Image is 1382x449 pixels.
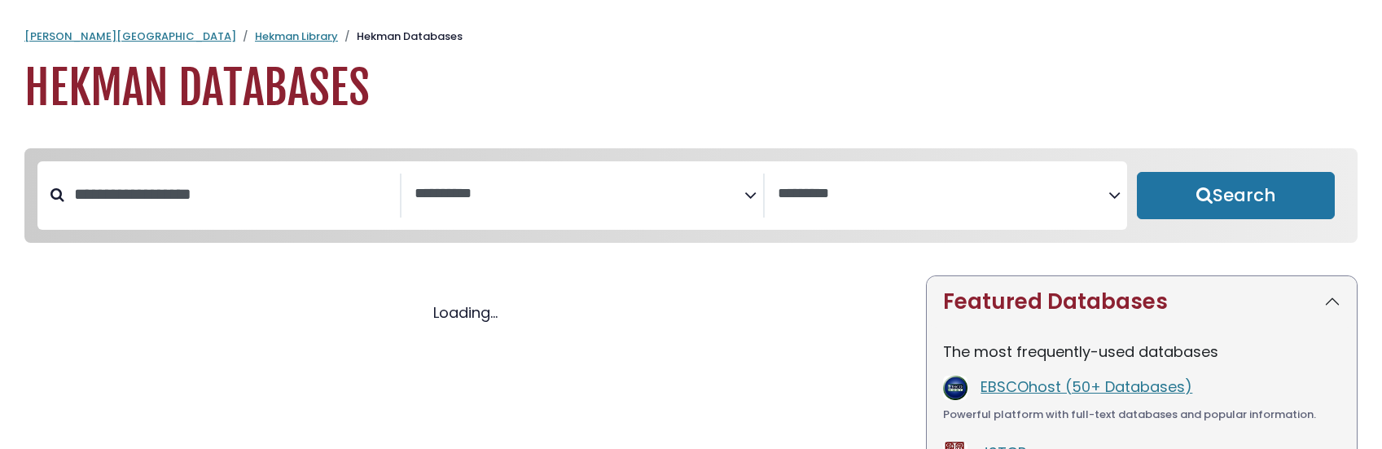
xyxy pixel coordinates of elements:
div: Powerful platform with full-text databases and popular information. [943,407,1340,423]
button: Submit for Search Results [1137,172,1336,219]
p: The most frequently-used databases [943,341,1340,363]
input: Search database by title or keyword [64,181,400,208]
div: Loading... [24,302,906,324]
h1: Hekman Databases [24,61,1358,116]
a: [PERSON_NAME][GEOGRAPHIC_DATA] [24,29,236,44]
button: Featured Databases [927,276,1357,328]
nav: Search filters [24,148,1358,243]
nav: breadcrumb [24,29,1358,45]
textarea: Search [778,186,1108,203]
textarea: Search [415,186,745,203]
a: Hekman Library [255,29,338,44]
a: EBSCOhost (50+ Databases) [981,376,1192,397]
li: Hekman Databases [338,29,463,45]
